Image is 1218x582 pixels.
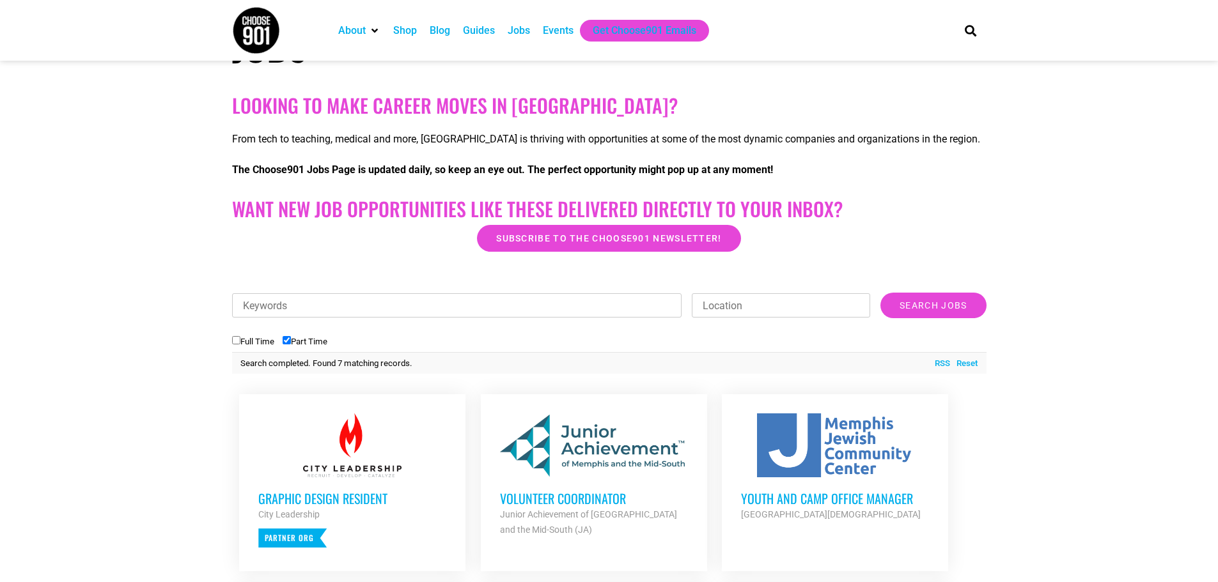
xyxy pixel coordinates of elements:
a: RSS [928,357,950,370]
input: Location [692,293,870,318]
div: Search [960,20,981,41]
a: Blog [430,23,450,38]
input: Keywords [232,293,682,318]
strong: Junior Achievement of [GEOGRAPHIC_DATA] and the Mid-South (JA) [500,509,677,535]
a: Shop [393,23,417,38]
div: About [332,20,387,42]
a: Volunteer Coordinator Junior Achievement of [GEOGRAPHIC_DATA] and the Mid-South (JA) [481,394,707,556]
strong: City Leadership [258,509,320,519]
a: Reset [950,357,978,370]
a: Subscribe to the Choose901 newsletter! [477,225,740,252]
a: Guides [463,23,495,38]
span: Subscribe to the Choose901 newsletter! [496,234,721,243]
p: From tech to teaching, medical and more, [GEOGRAPHIC_DATA] is thriving with opportunities at some... [232,132,987,147]
nav: Main nav [332,20,943,42]
p: Partner Org [258,528,327,548]
label: Full Time [232,337,274,346]
a: Jobs [508,23,530,38]
h1: Jobs [232,22,603,68]
strong: The Choose901 Jobs Page is updated daily, so keep an eye out. The perfect opportunity might pop u... [232,164,773,176]
strong: [GEOGRAPHIC_DATA][DEMOGRAPHIC_DATA] [741,509,921,519]
a: Graphic Design Resident City Leadership Partner Org [239,394,465,567]
label: Part Time [283,337,327,346]
input: Search Jobs [880,293,986,318]
h3: Youth and Camp Office Manager [741,490,929,507]
a: Youth and Camp Office Manager [GEOGRAPHIC_DATA][DEMOGRAPHIC_DATA] [722,394,948,541]
a: About [338,23,366,38]
a: Events [543,23,574,38]
h3: Graphic Design Resident [258,490,446,507]
h2: Want New Job Opportunities like these Delivered Directly to your Inbox? [232,197,987,220]
h2: Looking to make career moves in [GEOGRAPHIC_DATA]? [232,94,987,117]
input: Full Time [232,336,240,344]
a: Get Choose901 Emails [593,23,696,38]
input: Part Time [283,336,291,344]
span: Search completed. Found 7 matching records. [240,358,412,368]
h3: Volunteer Coordinator [500,490,688,507]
